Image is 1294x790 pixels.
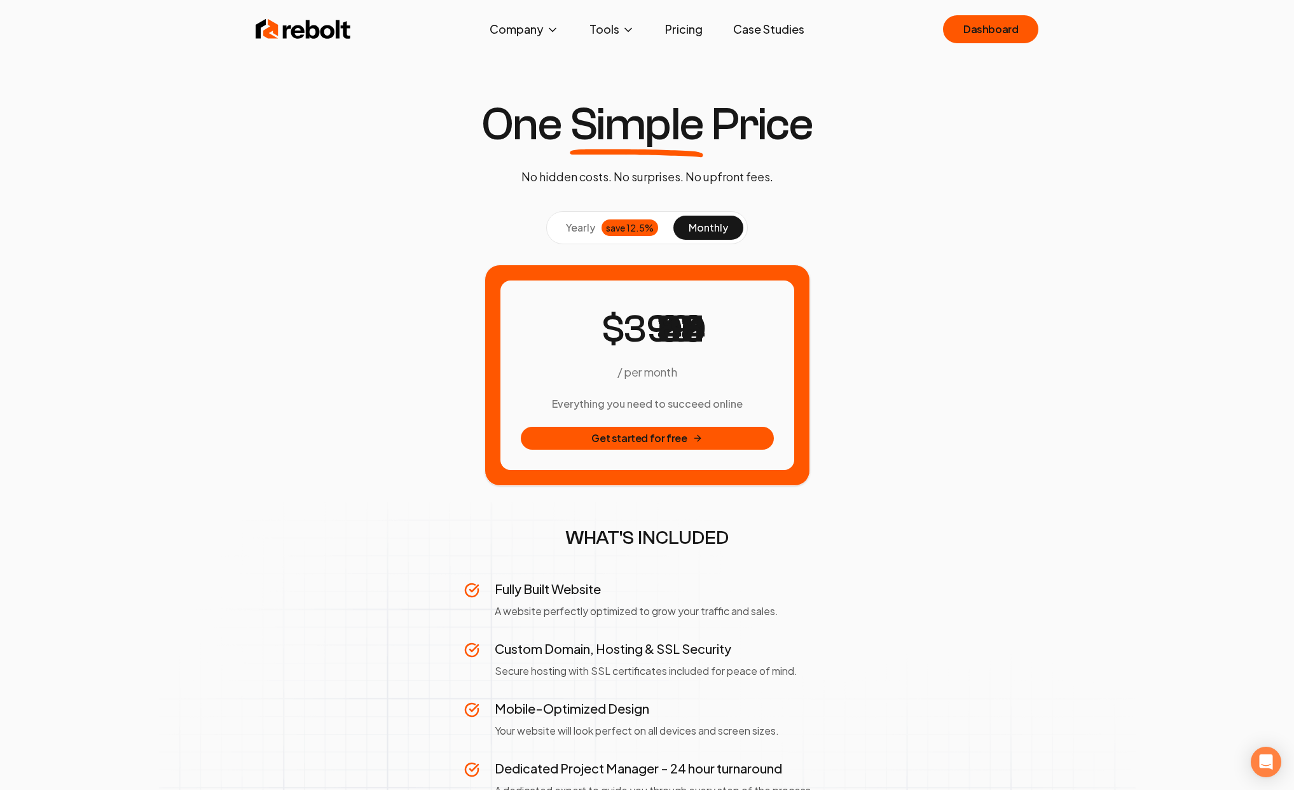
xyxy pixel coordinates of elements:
[481,102,813,148] h1: One Price
[566,220,595,235] span: yearly
[602,219,658,236] div: save 12.5%
[256,17,351,42] img: Rebolt Logo
[521,168,773,186] p: No hidden costs. No surprises. No upfront fees.
[495,580,830,598] h3: Fully Built Website
[495,700,830,717] h3: Mobile-Optimized Design
[943,15,1038,43] a: Dashboard
[521,396,774,412] h3: Everything you need to succeed online
[479,17,569,42] button: Company
[551,216,673,240] button: yearlysave 12.5%
[673,216,743,240] button: monthly
[570,102,703,148] span: Simple
[495,663,830,679] p: Secure hosting with SSL certificates included for peace of mind.
[464,527,830,550] h2: WHAT'S INCLUDED
[617,363,677,381] p: / per month
[723,17,815,42] a: Case Studies
[689,221,728,234] span: monthly
[495,759,830,777] h3: Dedicated Project Manager - 24 hour turnaround
[495,603,830,620] p: A website perfectly optimized to grow your traffic and sales.
[521,427,774,450] button: Get started for free
[495,723,830,739] p: Your website will look perfect on all devices and screen sizes.
[655,17,713,42] a: Pricing
[495,640,830,658] h3: Custom Domain, Hosting & SSL Security
[579,17,645,42] button: Tools
[1251,747,1281,777] div: Open Intercom Messenger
